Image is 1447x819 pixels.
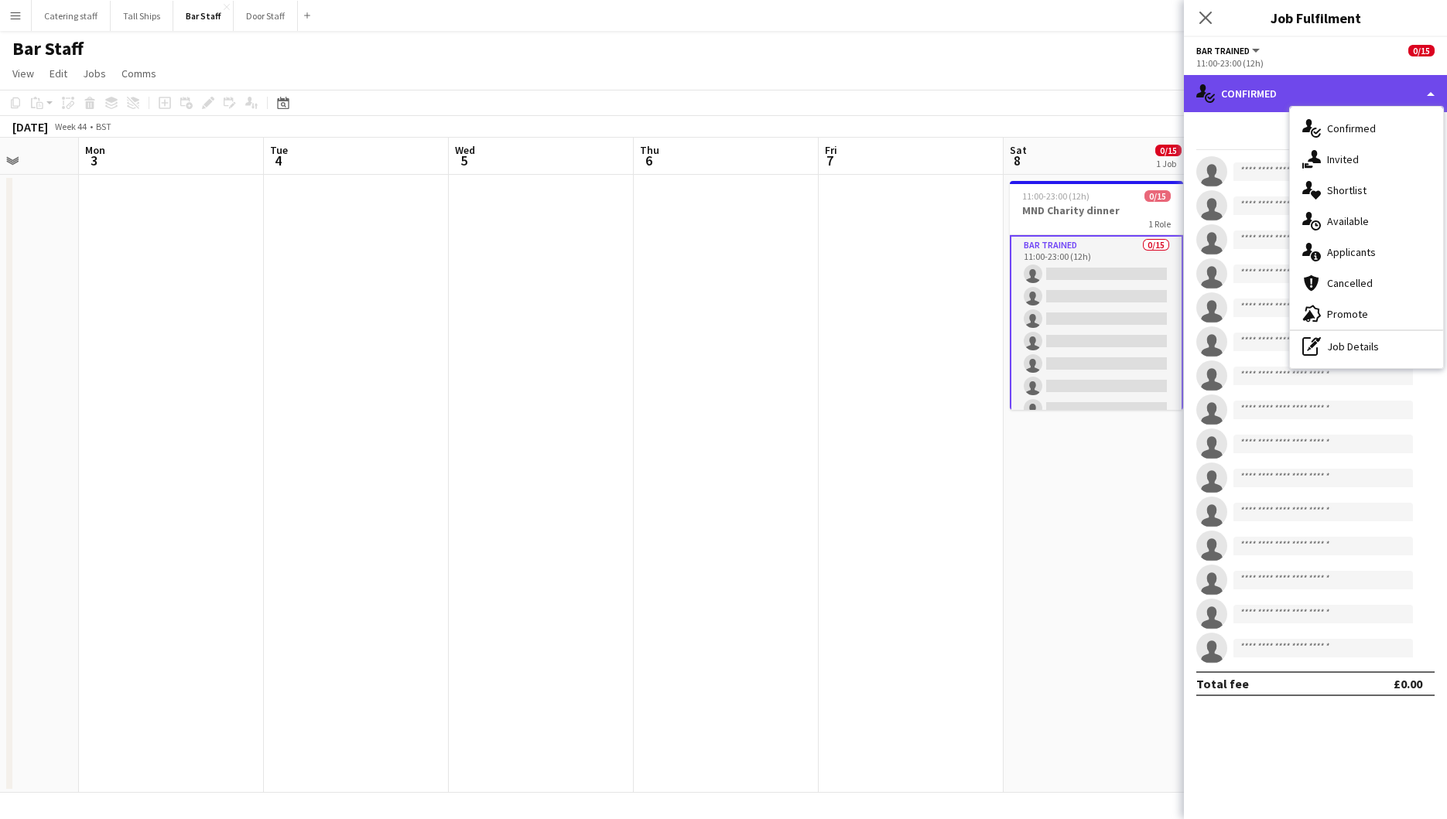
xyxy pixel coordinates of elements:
button: Bar Staff [173,1,234,31]
app-card-role: Bar trained0/1511:00-23:00 (12h) [1010,235,1183,605]
button: Tall Ships [111,1,173,31]
button: Catering staff [32,1,111,31]
span: 6 [638,152,659,169]
span: 0/15 [1144,190,1171,202]
span: 0/15 [1155,145,1182,156]
span: View [12,67,34,80]
span: 1 Role [1148,218,1171,230]
span: Available [1327,214,1369,228]
div: 1 Job [1156,158,1181,169]
span: Edit [50,67,67,80]
h1: Bar Staff [12,37,84,60]
span: Promote [1327,307,1368,321]
div: Confirmed [1184,75,1447,112]
button: Bar trained [1196,45,1262,56]
span: Mon [85,143,105,157]
span: Fri [825,143,837,157]
div: BST [96,121,111,132]
app-job-card: 11:00-23:00 (12h)0/15MND Charity dinner1 RoleBar trained0/1511:00-23:00 (12h) [1010,181,1183,410]
span: Applicants [1327,245,1376,259]
div: £0.00 [1394,676,1422,691]
span: Thu [640,143,659,157]
span: 7 [823,152,837,169]
a: Jobs [77,63,112,84]
div: Total fee [1196,676,1249,691]
span: 8 [1007,152,1027,169]
span: Sat [1010,143,1027,157]
span: 3 [83,152,105,169]
span: 5 [453,152,475,169]
a: Comms [115,63,162,84]
span: 11:00-23:00 (12h) [1022,190,1090,202]
div: [DATE] [12,119,48,135]
span: Comms [121,67,156,80]
h3: MND Charity dinner [1010,203,1183,217]
span: Confirmed [1327,121,1376,135]
span: 4 [268,152,288,169]
span: Shortlist [1327,183,1367,197]
span: Invited [1327,152,1359,166]
span: 0/15 [1408,45,1435,56]
div: Job Details [1290,331,1443,362]
a: Edit [43,63,74,84]
button: Door Staff [234,1,298,31]
span: Tue [270,143,288,157]
a: View [6,63,40,84]
span: Jobs [83,67,106,80]
h3: Job Fulfilment [1184,8,1447,28]
div: 11:00-23:00 (12h) [1196,57,1435,69]
span: Wed [455,143,475,157]
span: Week 44 [51,121,90,132]
span: Cancelled [1327,276,1373,290]
span: Bar trained [1196,45,1250,56]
